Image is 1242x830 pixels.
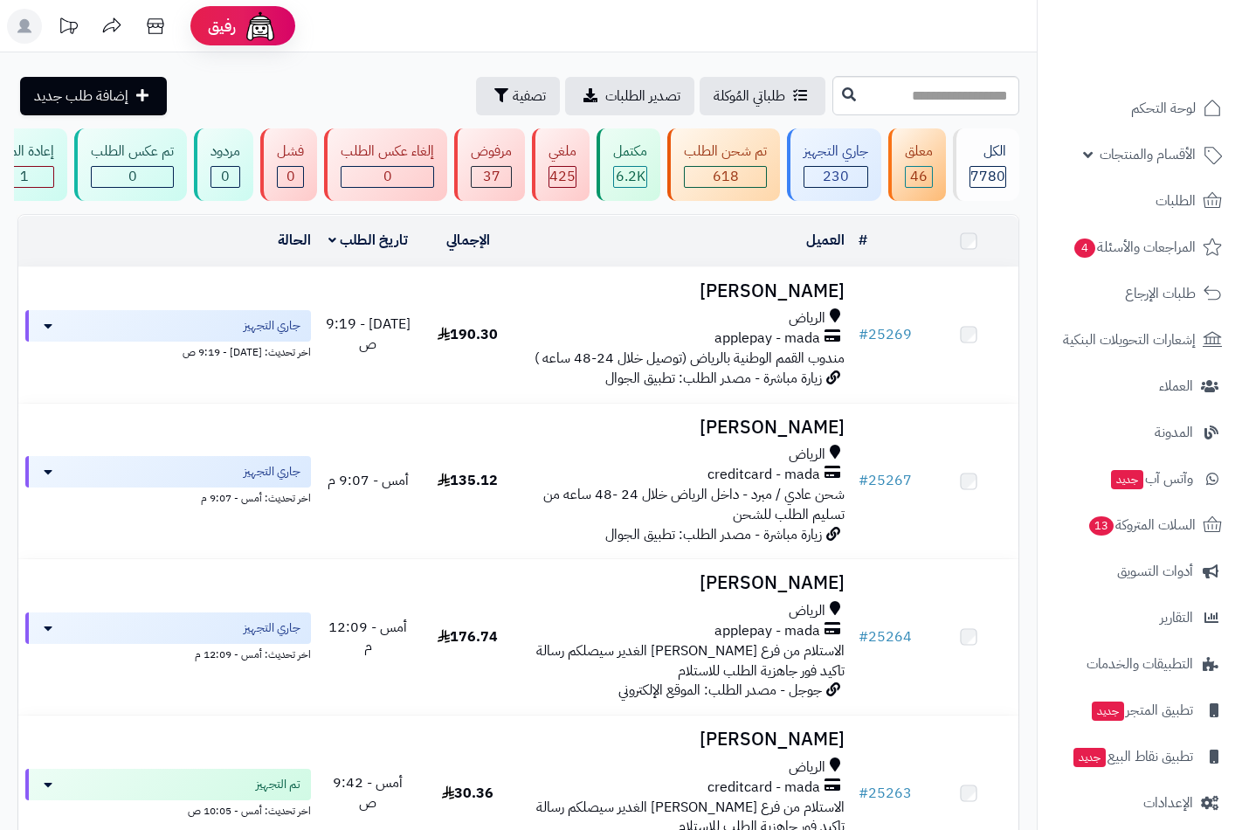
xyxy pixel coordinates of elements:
[91,142,174,162] div: تم عكس الطلب
[783,128,885,201] a: جاري التجهيز 230
[859,324,912,345] a: #25269
[549,166,576,187] span: 425
[243,9,278,44] img: ai-face.png
[1048,550,1232,592] a: أدوات التسويق
[949,128,1023,201] a: الكل7780
[1063,328,1196,352] span: إشعارات التحويلات البنكية
[859,783,868,804] span: #
[906,167,932,187] div: 46
[1048,412,1232,453] a: المدونة
[618,680,822,701] span: جوجل - مصدر الطلب: الموقع الإلكتروني
[1092,702,1124,721] span: جديد
[1087,652,1193,676] span: التطبيقات والخدمات
[605,368,822,389] span: زيارة مباشرة - مصدر الطلب: تطبيق الجوال
[321,128,451,201] a: إلغاء عكس الطلب 0
[128,166,137,187] span: 0
[277,142,304,162] div: فشل
[326,314,411,355] span: [DATE] - 9:19 ص
[565,77,694,115] a: تصدير الطلبات
[885,128,949,201] a: معلق 46
[438,470,498,491] span: 135.12
[438,324,498,345] span: 190.30
[244,463,300,481] span: جاري التجهيز
[614,167,646,187] div: 6240
[525,573,844,593] h3: [PERSON_NAME]
[707,465,820,485] span: creditcard - mada
[34,86,128,107] span: إضافة طلب جديد
[613,142,647,162] div: مكتمل
[616,166,645,187] span: 6.2K
[1048,273,1232,315] a: طلبات الإرجاع
[1125,281,1196,306] span: طلبات الإرجاع
[1131,96,1196,121] span: لوحة التحكم
[92,167,173,187] div: 0
[190,128,257,201] a: مردود 0
[25,488,311,506] div: اخر تحديث: أمس - 9:07 م
[278,167,303,187] div: 0
[549,142,576,162] div: ملغي
[1048,689,1232,731] a: تطبيق المتجرجديد
[342,167,433,187] div: 0
[528,128,593,201] a: ملغي 425
[20,77,167,115] a: إضافة طلب جديد
[1048,180,1232,222] a: الطلبات
[1074,239,1095,258] span: 4
[20,166,29,187] span: 1
[536,640,845,681] span: الاستلام من فرع [PERSON_NAME] الغدير سيصلكم رسالة تاكيد فور جاهزية الطلب للاستلام
[859,626,868,647] span: #
[1072,744,1193,769] span: تطبيق نقاط البيع
[525,730,844,750] h3: [PERSON_NAME]
[25,800,311,819] div: اخر تحديث: أمس - 10:05 ص
[71,128,190,201] a: تم عكس الطلب 0
[208,16,236,37] span: رفيق
[446,230,490,251] a: الإجمالي
[513,86,546,107] span: تصفية
[256,776,300,793] span: تم التجهيز
[543,484,845,525] span: شحن عادي / مبرد - داخل الرياض خلال 24 -48 ساعه من تسليم الطلب للشحن
[859,470,868,491] span: #
[442,783,493,804] span: 30.36
[664,128,783,201] a: تم شحن الطلب 618
[969,142,1006,162] div: الكل
[1048,736,1232,778] a: تطبيق نقاط البيعجديد
[210,142,240,162] div: مردود
[549,167,576,187] div: 425
[605,524,822,545] span: زيارة مباشرة - مصدر الطلب: تطبيق الجوال
[1089,516,1114,536] span: 13
[1156,189,1196,213] span: الطلبات
[1048,87,1232,129] a: لوحة التحكم
[713,166,739,187] span: 618
[905,142,933,162] div: معلق
[476,77,560,115] button: تصفية
[1048,597,1232,639] a: التقارير
[1048,458,1232,500] a: وآتس آبجديد
[700,77,825,115] a: طلباتي المُوكلة
[1048,643,1232,685] a: التطبيقات والخدمات
[328,470,409,491] span: أمس - 9:07 م
[25,342,311,360] div: اخر تحديث: [DATE] - 9:19 ص
[244,317,300,335] span: جاري التجهيز
[278,230,311,251] a: الحالة
[910,166,928,187] span: 46
[328,617,407,658] span: أمس - 12:09 م
[1048,226,1232,268] a: المراجعات والأسئلة4
[859,470,912,491] a: #25267
[471,142,512,162] div: مرفوض
[789,308,825,329] span: الرياض
[221,166,230,187] span: 0
[1155,420,1193,445] span: المدونة
[804,167,867,187] div: 230
[1111,470,1143,489] span: جديد
[472,167,511,187] div: 37
[1143,791,1193,815] span: الإعدادات
[25,644,311,662] div: اخر تحديث: أمس - 12:09 م
[328,230,408,251] a: تاريخ الطلب
[714,86,785,107] span: طلباتي المُوكلة
[1048,365,1232,407] a: العملاء
[211,167,239,187] div: 0
[823,166,849,187] span: 230
[1048,782,1232,824] a: الإعدادات
[1048,504,1232,546] a: السلات المتروكة13
[714,329,820,349] span: applepay - mada
[970,166,1005,187] span: 7780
